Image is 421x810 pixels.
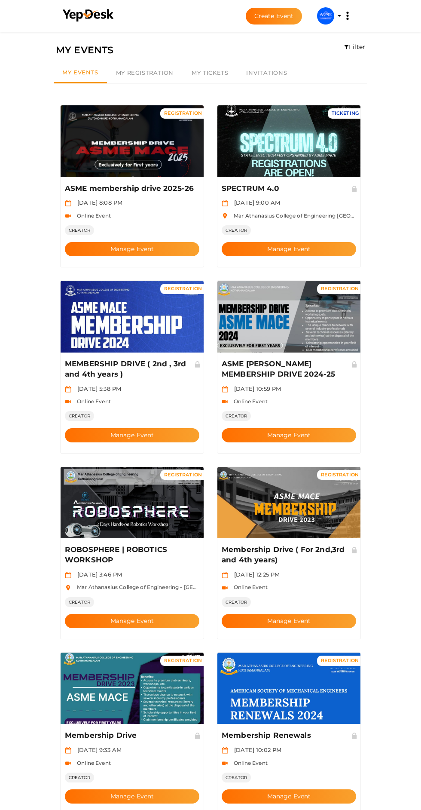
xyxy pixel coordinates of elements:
[222,614,356,628] button: Manage Event
[65,614,199,628] button: Manage Event
[217,105,360,177] img: R3MDHBCG_normal.jpeg
[351,546,358,554] img: Private Event
[217,467,360,539] img: YEICALCI_normal.jpeg
[351,360,358,368] img: Private Event
[61,467,204,539] img: V7IBUF4R_normal.jpeg
[217,281,360,353] img: ARBDZCMG_normal.png
[222,572,228,578] img: calendar.svg
[230,571,280,578] span: [DATE] 12:25 PM
[65,789,199,804] button: Manage Event
[222,200,228,206] img: calendar.svg
[65,225,94,235] span: CREATOR
[222,545,354,565] p: Membership Drive ( For 2nd,3rd and 4th years)
[73,199,122,206] span: [DATE] 8:08 PM
[65,184,197,194] p: ASME membership drive 2025-26
[73,760,111,766] span: Online Event
[164,110,202,116] span: REGISTRATION
[222,597,251,607] span: CREATOR
[65,760,71,767] img: video-icon.svg
[56,43,365,58] div: MY EVENTS
[222,225,251,235] span: CREATOR
[164,472,202,478] span: REGISTRATION
[222,399,228,405] img: video-icon.svg
[65,386,71,393] img: calendar.svg
[222,184,354,194] p: SPECTRUM 4.0
[317,7,334,25] img: ACg8ocIznaYxAd1j8yGuuk7V8oyGTUXj0eGIu5KK6886ihuBZQ=s100
[246,8,302,25] button: Create Event
[61,281,204,353] img: ULRET0LA_normal.jpeg
[65,773,94,782] span: CREATOR
[229,398,268,405] span: Online Event
[229,584,268,590] span: Online Event
[192,69,228,76] span: My Tickets
[222,760,228,767] img: video-icon.svg
[222,411,251,421] span: CREATOR
[321,472,359,478] span: REGISTRATION
[61,653,204,724] img: WKD8VQWT_normal.jpeg
[222,789,356,804] button: Manage Event
[351,732,358,739] img: Private Event
[164,285,202,291] span: REGISTRATION
[222,386,228,393] img: calendar.svg
[65,597,94,607] span: CREATOR
[62,69,98,76] span: My Events
[222,585,228,591] img: video-icon.svg
[230,199,280,206] span: [DATE] 9:00 AM
[65,545,197,565] p: ROBOSPHERE | ROBOTICS WORKSHOP
[183,63,237,83] a: My Tickets
[222,747,228,754] img: calendar.svg
[73,746,122,753] span: [DATE] 9:33 AM
[222,773,251,782] span: CREATOR
[65,411,94,421] span: CREATOR
[65,200,71,206] img: calendar.svg
[73,584,366,590] span: Mar Athanasius College of Engineering - [GEOGRAPHIC_DATA], [GEOGRAPHIC_DATA], [GEOGRAPHIC_DATA]
[65,572,71,578] img: calendar.svg
[164,657,202,663] span: REGISTRATION
[194,360,201,368] img: Private Event
[65,730,197,741] p: Membership Drive
[321,285,359,291] span: REGISTRATION
[65,747,71,754] img: calendar.svg
[194,732,201,739] img: Private Event
[237,63,296,83] a: Invitations
[246,69,287,76] span: Invitations
[222,242,356,256] button: Manage Event
[344,43,365,51] div: Filter
[332,110,359,116] span: TICKETING
[321,657,359,663] span: REGISTRATION
[230,385,281,392] span: [DATE] 10:59 PM
[351,185,358,193] img: Private Event
[54,63,107,83] a: My Events
[107,63,183,83] a: My Registration
[65,359,197,380] p: MEMBERSHIP DRIVE ( 2nd , 3rd and 4th years )
[65,585,71,591] img: location.svg
[65,213,71,219] img: video-icon.svg
[73,398,111,405] span: Online Event
[65,399,71,405] img: video-icon.svg
[229,760,268,766] span: Online Event
[73,571,122,578] span: [DATE] 3:46 PM
[116,69,174,76] span: My Registration
[61,105,204,177] img: MISGEQK3_normal.jpeg
[73,212,111,219] span: Online Event
[222,730,354,741] p: Membership Renewals
[65,242,199,256] button: Manage Event
[222,359,354,380] p: ASME [PERSON_NAME] MEMBERSHIP DRIVE 2024-25
[222,428,356,442] button: Manage Event
[222,213,228,219] img: location.svg
[230,746,281,753] span: [DATE] 10:02 PM
[65,428,199,442] button: Manage Event
[73,385,121,392] span: [DATE] 5:38 PM
[217,653,360,724] img: HYQWWPWT_normal.png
